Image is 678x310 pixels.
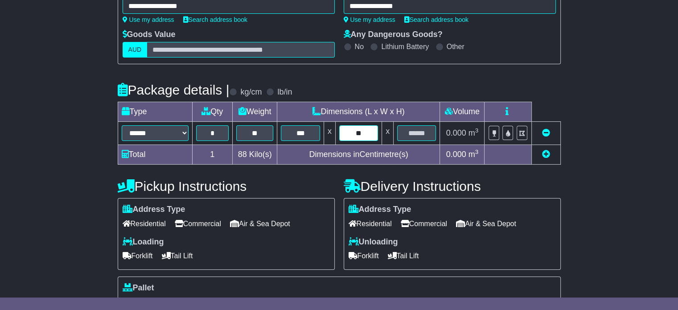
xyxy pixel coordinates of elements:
[118,102,192,122] td: Type
[355,42,364,51] label: No
[349,249,379,263] span: Forklift
[388,249,419,263] span: Tail Lift
[401,217,447,231] span: Commercial
[440,102,485,122] td: Volume
[468,150,479,159] span: m
[232,145,277,165] td: Kilo(s)
[123,42,148,58] label: AUD
[123,295,161,309] span: Stackable
[175,217,221,231] span: Commercial
[475,127,479,134] sup: 3
[240,87,262,97] label: kg/cm
[170,295,223,309] span: Non Stackable
[192,102,232,122] td: Qty
[123,237,164,247] label: Loading
[349,205,411,215] label: Address Type
[118,83,230,97] h4: Package details |
[123,30,176,40] label: Goods Value
[277,87,292,97] label: lb/in
[349,237,398,247] label: Unloading
[123,283,154,293] label: Pallet
[324,122,335,145] td: x
[542,128,550,137] a: Remove this item
[183,16,247,23] a: Search address book
[123,16,174,23] a: Use my address
[446,128,466,137] span: 0.000
[447,42,464,51] label: Other
[456,217,516,231] span: Air & Sea Depot
[475,149,479,155] sup: 3
[277,145,440,165] td: Dimensions in Centimetre(s)
[468,128,479,137] span: m
[344,16,395,23] a: Use my address
[118,179,335,194] h4: Pickup Instructions
[382,122,394,145] td: x
[344,30,443,40] label: Any Dangerous Goods?
[162,249,193,263] span: Tail Lift
[446,150,466,159] span: 0.000
[123,217,166,231] span: Residential
[230,217,290,231] span: Air & Sea Depot
[118,145,192,165] td: Total
[349,217,392,231] span: Residential
[344,179,561,194] h4: Delivery Instructions
[192,145,232,165] td: 1
[542,150,550,159] a: Add new item
[232,102,277,122] td: Weight
[277,102,440,122] td: Dimensions (L x W x H)
[381,42,429,51] label: Lithium Battery
[123,249,153,263] span: Forklift
[238,150,247,159] span: 88
[404,16,468,23] a: Search address book
[123,205,185,215] label: Address Type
